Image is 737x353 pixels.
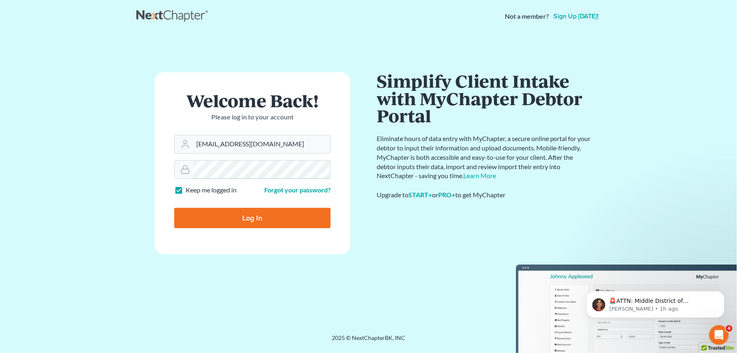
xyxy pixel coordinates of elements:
a: Learn More [463,172,496,179]
input: Log In [174,208,331,228]
p: Eliminate hours of data entry with MyChapter, a secure online portal for your debtor to input the... [377,134,592,181]
iframe: Intercom live chat [709,325,729,345]
a: START+ [408,191,432,199]
p: Please log in to your account [174,113,331,122]
div: 2025 © NextChapterBK, INC [136,334,601,349]
h1: Simplify Client Intake with MyChapter Debtor Portal [377,72,592,124]
strong: Not a member? [505,12,549,21]
input: Email Address [193,135,330,153]
div: Upgrade to or to get MyChapter [377,190,592,200]
a: PRO+ [438,191,455,199]
span: 4 [726,325,733,332]
a: Sign up [DATE]! [552,13,601,20]
label: Keep me logged in [186,185,237,195]
a: Forgot your password? [264,186,331,194]
iframe: Intercom notifications message [574,274,737,331]
h1: Welcome Back! [174,92,331,109]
